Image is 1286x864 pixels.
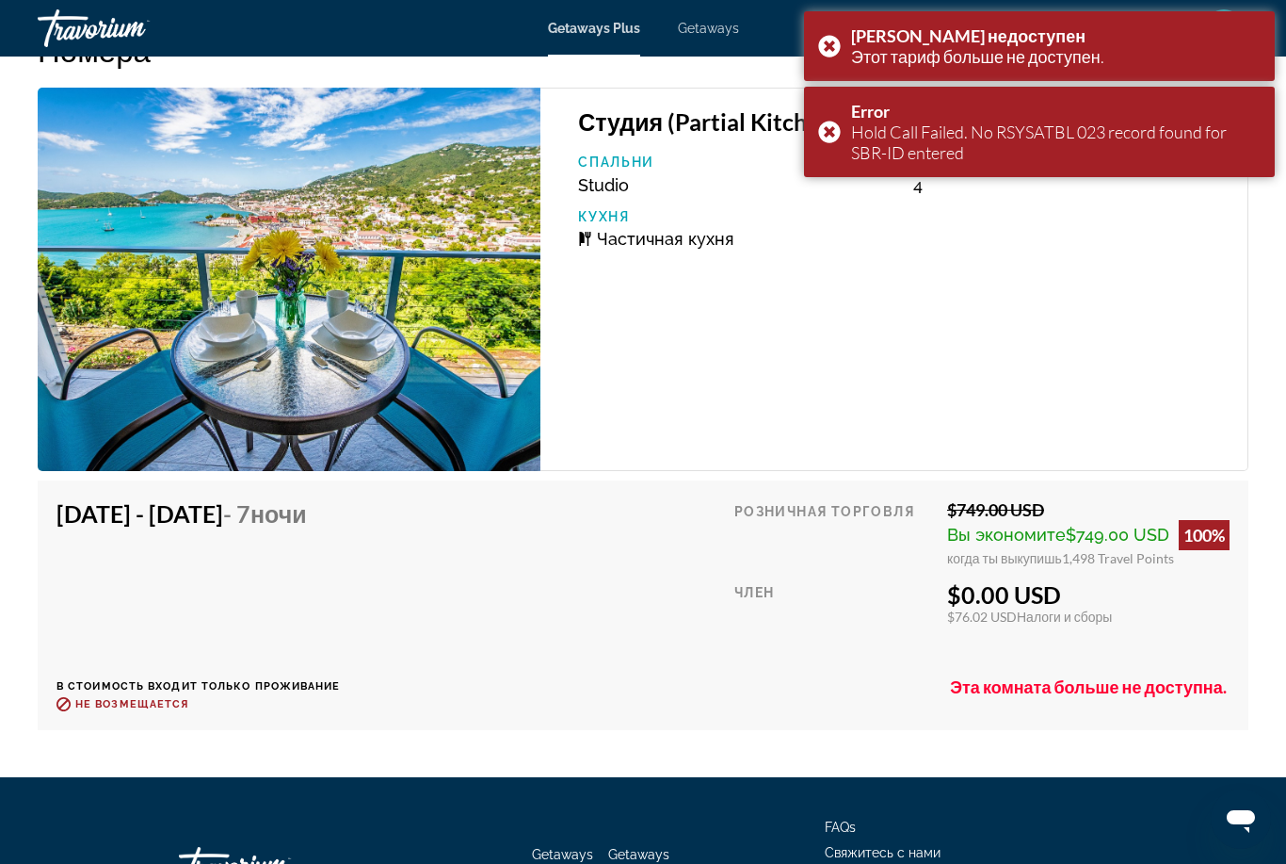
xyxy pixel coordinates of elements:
span: $749.00 USD [1066,525,1169,545]
span: 1,498 Travel Points [1062,550,1174,566]
div: $749.00 USD [947,499,1230,520]
div: Этот тариф больше не доступен. [851,46,1261,67]
p: Эта комната больше не доступна. [947,677,1230,697]
div: $0.00 USD [947,580,1230,609]
div: 100% [1179,520,1230,550]
a: Getaways [678,21,739,36]
a: FAQs [825,820,856,835]
a: Свяжитесь с нами [825,845,940,860]
h3: Студия (Partial Kitchen) [578,107,1229,136]
iframe: Кнопка запуска окна обмена сообщениями [1211,789,1271,849]
h4: [DATE] - [DATE] [56,499,327,528]
div: Тариф недоступен [851,25,1261,46]
div: Hold Call Failed. No RSYSATBL 023 record found for SBR-ID entered [851,122,1261,163]
p: В стоимость входит только проживание [56,680,341,693]
img: 7654O01X.jpg [38,88,540,471]
p: Кухня [578,209,893,224]
span: Частичная кухня [597,229,734,249]
span: - 7 [223,499,307,528]
span: 4 [913,175,923,195]
div: Error [851,101,1261,122]
span: Не возмещается [75,698,188,710]
div: $76.02 USD [947,609,1230,625]
div: Розничная торговля [734,499,933,566]
div: Член [734,580,933,662]
button: User Menu [1199,8,1248,48]
span: Studio [578,175,629,195]
span: ночи [250,499,307,528]
a: Getaways Plus [548,21,640,36]
span: когда ты выкупишь [947,550,1062,566]
span: Налоги и сборы [1017,609,1112,625]
span: Вы экономите [947,525,1066,545]
a: Travorium [38,4,226,53]
a: Getaways [532,847,593,862]
p: Спальни [578,155,893,170]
